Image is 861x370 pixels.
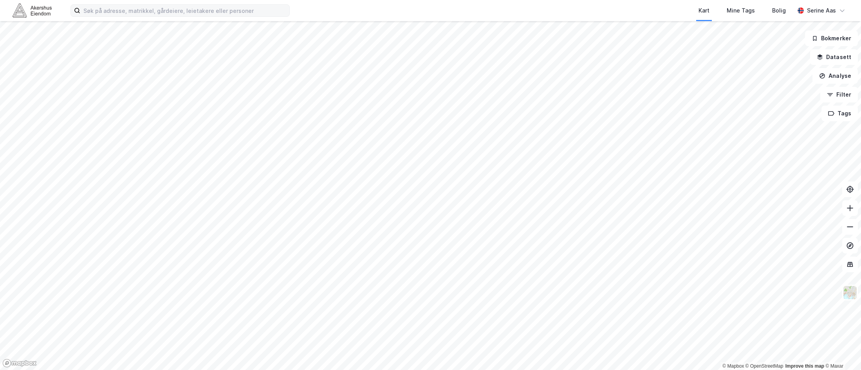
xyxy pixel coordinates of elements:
div: Kontrollprogram for chat [822,332,861,370]
input: Søk på adresse, matrikkel, gårdeiere, leietakere eller personer [80,5,289,16]
div: Mine Tags [727,6,755,15]
div: Kart [699,6,709,15]
img: akershus-eiendom-logo.9091f326c980b4bce74ccdd9f866810c.svg [13,4,52,17]
div: Serine Aas [807,6,836,15]
iframe: Chat Widget [822,332,861,370]
div: Bolig [772,6,786,15]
